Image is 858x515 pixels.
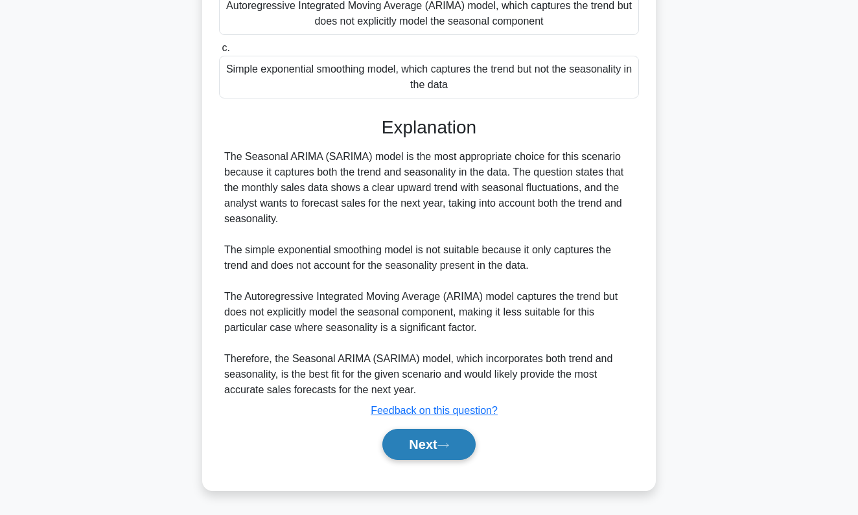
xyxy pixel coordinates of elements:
[227,117,631,139] h3: Explanation
[219,56,639,98] div: Simple exponential smoothing model, which captures the trend but not the seasonality in the data
[371,405,498,416] a: Feedback on this question?
[222,42,229,53] span: c.
[224,149,634,398] div: The Seasonal ARIMA (SARIMA) model is the most appropriate choice for this scenario because it cap...
[382,429,475,460] button: Next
